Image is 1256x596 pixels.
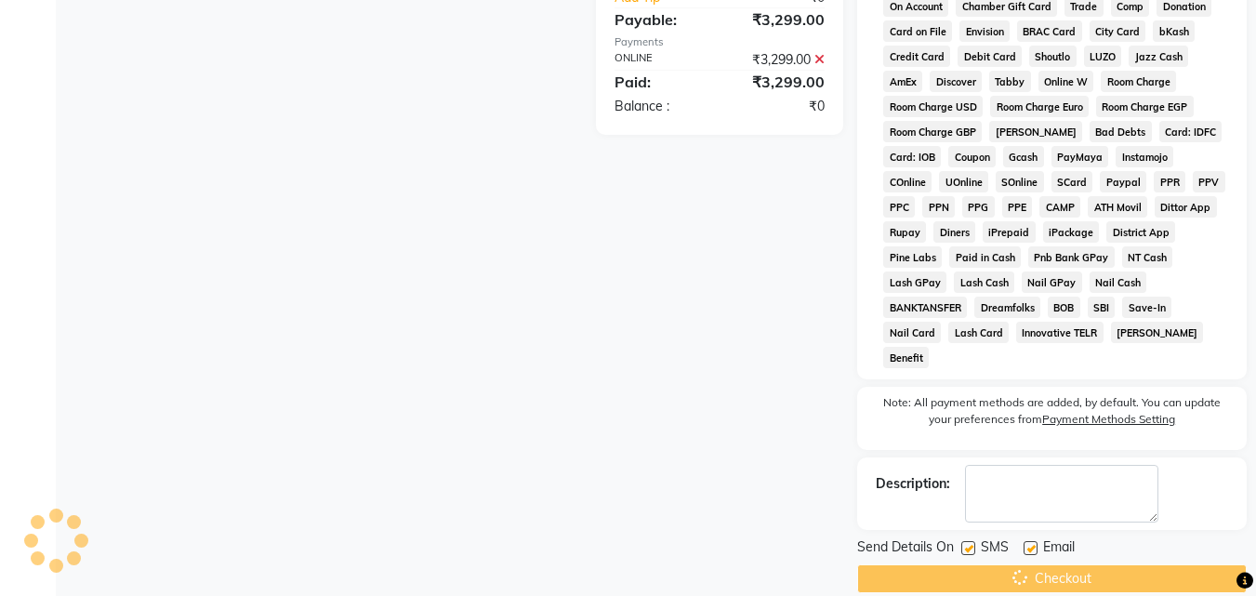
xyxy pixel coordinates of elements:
[883,96,983,117] span: Room Charge USD
[1088,297,1116,318] span: SBI
[1116,146,1173,167] span: Instamojo
[883,221,926,243] span: Rupay
[1096,96,1194,117] span: Room Charge EGP
[1088,196,1147,218] span: ATH Movil
[601,50,720,70] div: ONLINE
[720,97,839,116] div: ₹0
[883,297,967,318] span: BANKTANSFER
[1101,71,1176,92] span: Room Charge
[1153,20,1195,42] span: bKash
[948,146,996,167] span: Coupon
[1043,537,1075,561] span: Email
[883,20,952,42] span: Card on File
[720,71,839,93] div: ₹3,299.00
[948,322,1009,343] span: Lash Card
[1129,46,1188,67] span: Jazz Cash
[1038,71,1094,92] span: Online W
[922,196,955,218] span: PPN
[996,171,1044,192] span: SOnline
[959,20,1010,42] span: Envision
[720,8,839,31] div: ₹3,299.00
[883,322,941,343] span: Nail Card
[933,221,975,243] span: Diners
[1029,46,1077,67] span: Shoutlo
[983,221,1036,243] span: iPrepaid
[883,246,942,268] span: Pine Labs
[1193,171,1225,192] span: PPV
[883,171,932,192] span: COnline
[1090,20,1146,42] span: City Card
[1154,171,1185,192] span: PPR
[1042,411,1175,428] label: Payment Methods Setting
[1111,322,1204,343] span: [PERSON_NAME]
[1002,196,1033,218] span: PPE
[1090,272,1147,293] span: Nail Cash
[883,196,915,218] span: PPC
[981,537,1009,561] span: SMS
[883,272,946,293] span: Lash GPay
[990,96,1089,117] span: Room Charge Euro
[601,97,720,116] div: Balance :
[962,196,995,218] span: PPG
[1016,322,1104,343] span: Innovative TELR
[1028,246,1115,268] span: Pnb Bank GPay
[1003,146,1044,167] span: Gcash
[989,121,1082,142] span: [PERSON_NAME]
[1100,171,1146,192] span: Paypal
[876,474,950,494] div: Description:
[883,46,950,67] span: Credit Card
[1084,46,1122,67] span: LUZO
[954,272,1014,293] span: Lash Cash
[939,171,988,192] span: UOnline
[883,71,922,92] span: AmEx
[876,394,1228,435] label: Note: All payment methods are added, by default. You can update your preferences from
[958,46,1022,67] span: Debit Card
[601,8,720,31] div: Payable:
[1122,246,1173,268] span: NT Cash
[1039,196,1080,218] span: CAMP
[883,347,929,368] span: Benefit
[1159,121,1223,142] span: Card: IDFC
[883,121,982,142] span: Room Charge GBP
[1106,221,1175,243] span: District App
[930,71,982,92] span: Discover
[1043,221,1100,243] span: iPackage
[601,71,720,93] div: Paid:
[1022,272,1082,293] span: Nail GPay
[883,146,941,167] span: Card: IOB
[615,34,825,50] div: Payments
[1048,297,1080,318] span: BOB
[1051,146,1109,167] span: PayMaya
[974,297,1040,318] span: Dreamfolks
[857,537,954,561] span: Send Details On
[1155,196,1217,218] span: Dittor App
[989,71,1031,92] span: Tabby
[949,246,1021,268] span: Paid in Cash
[720,50,839,70] div: ₹3,299.00
[1051,171,1093,192] span: SCard
[1017,20,1082,42] span: BRAC Card
[1090,121,1152,142] span: Bad Debts
[1122,297,1171,318] span: Save-In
